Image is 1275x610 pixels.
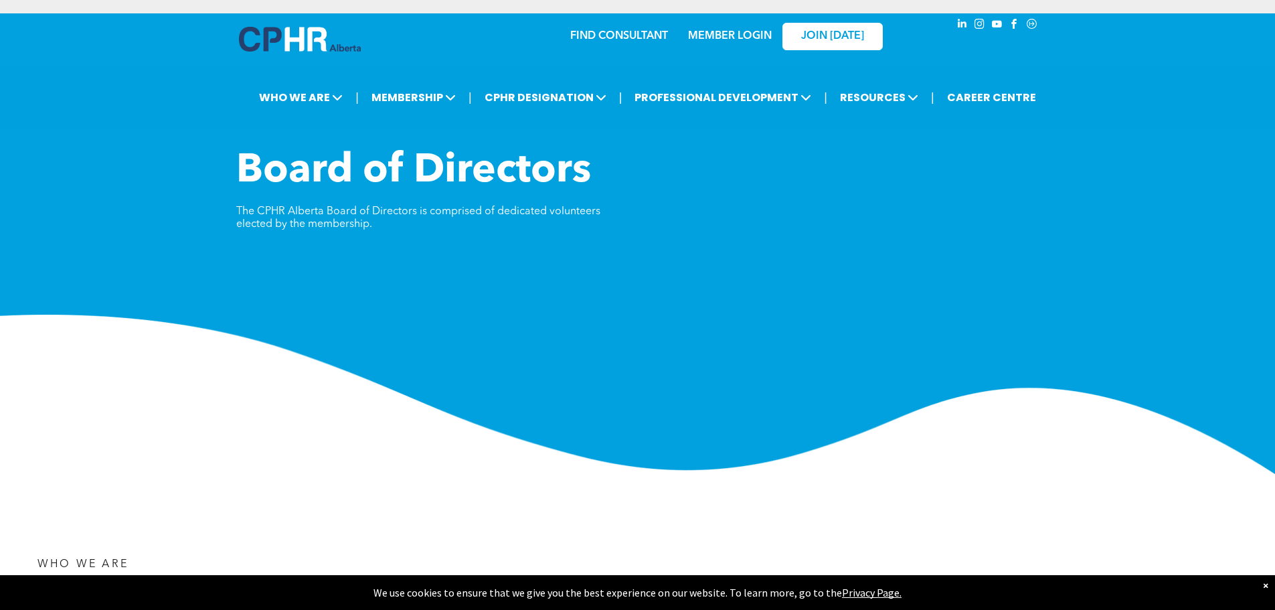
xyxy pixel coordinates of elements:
[931,84,934,111] li: |
[688,31,772,42] a: MEMBER LOGIN
[630,85,815,110] span: PROFESSIONAL DEVELOPMENT
[1263,579,1268,592] div: Dismiss notification
[367,85,460,110] span: MEMBERSHIP
[570,31,668,42] a: FIND CONSULTANT
[236,206,600,230] span: The CPHR Alberta Board of Directors is comprised of dedicated volunteers elected by the membership.
[37,559,129,570] span: WHO WE ARE
[355,84,359,111] li: |
[1025,17,1039,35] a: Social network
[842,586,902,599] a: Privacy Page.
[469,84,472,111] li: |
[255,85,347,110] span: WHO WE ARE
[801,30,864,43] span: JOIN [DATE]
[239,27,361,52] img: A blue and white logo for cp alberta
[955,17,970,35] a: linkedin
[1007,17,1022,35] a: facebook
[836,85,922,110] span: RESOURCES
[236,151,591,192] span: Board of Directors
[990,17,1005,35] a: youtube
[481,85,610,110] span: CPHR DESIGNATION
[972,17,987,35] a: instagram
[782,23,883,50] a: JOIN [DATE]
[824,84,827,111] li: |
[619,84,622,111] li: |
[943,85,1040,110] a: CAREER CENTRE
